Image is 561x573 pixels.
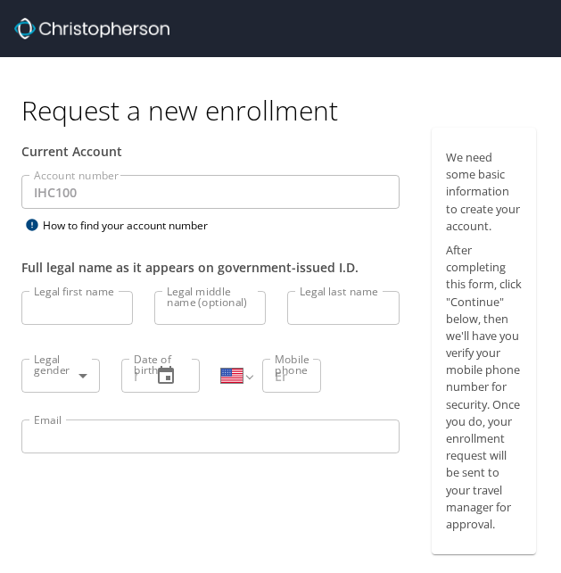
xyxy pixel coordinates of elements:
[121,359,137,393] input: MM/DD/YYYY
[14,18,169,39] img: cbt logo
[446,242,522,533] p: After completing this form, click "Continue" below, then we'll have you verify your mobile phone ...
[446,149,522,235] p: We need some basic information to create your account.
[21,359,100,393] div: ​
[21,93,550,128] h1: Request a new enrollment
[21,142,400,161] div: Current Account
[21,258,400,277] div: Full legal name as it appears on government-issued I.D.
[21,214,244,237] div: How to find your account number
[262,359,300,393] input: Enter phone number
